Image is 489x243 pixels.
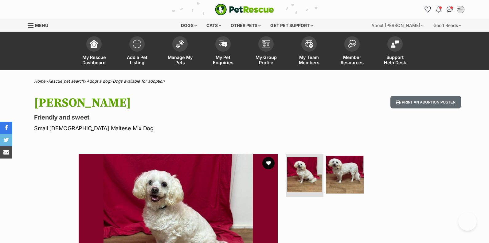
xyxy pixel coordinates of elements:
[456,5,466,14] button: My account
[226,19,265,32] div: Other pets
[423,5,466,14] ul: Account quick links
[35,23,48,28] span: Menu
[266,19,317,32] div: Get pet support
[391,40,399,48] img: help-desk-icon-fdf02630f3aa405de69fd3d07c3f3aa587a6932b1a1747fa1d2bba05be0121f9.svg
[28,19,53,30] a: Menu
[348,40,356,48] img: member-resources-icon-8e73f808a243e03378d46382f2149f9095a855e16c252ad45f914b54edf8863c.svg
[436,6,441,13] img: notifications-46538b983faf8c2785f20acdc204bb7945ddae34d4c08c2a6579f10ce5e182be.svg
[133,40,141,48] img: add-pet-listing-icon-0afa8454b4691262ce3f59096e99ab1cd57d4a30225e0717b998d2c9b9846f56.svg
[201,33,244,70] a: My Pet Enquiries
[445,5,455,14] a: Conversations
[305,40,313,48] img: team-members-icon-5396bd8760b3fe7c0b43da4ab00e1e3bb1a5d9ba89233759b79545d2d3fc5d0d.svg
[331,33,374,70] a: Member Resources
[287,157,322,192] img: Photo of Bundy
[458,212,477,231] iframe: Help Scout Beacon - Open
[90,40,98,48] img: dashboard-icon-eb2f2d2d3e046f16d808141f083e7271f6b2e854fb5c12c21221c1fb7104beca.svg
[215,4,274,15] a: PetRescue
[34,113,294,122] p: Friendly and sweet
[338,55,366,65] span: Member Resources
[215,4,274,15] img: logo-e224e6f780fb5917bec1dbf3a21bbac754714ae5b6737aabdf751b685950b380.svg
[158,33,201,70] a: Manage My Pets
[48,79,84,84] a: Rescue pet search
[34,96,294,110] h1: [PERSON_NAME]
[390,96,461,108] button: Print an adoption poster
[262,157,275,169] button: favourite
[374,33,417,70] a: Support Help Desk
[381,55,409,65] span: Support Help Desk
[19,79,470,84] div: > > >
[113,79,165,84] a: Dogs available for adoption
[34,124,294,132] p: Small [DEMOGRAPHIC_DATA] Maltese Mix Dog
[295,55,323,65] span: My Team Members
[262,40,270,48] img: group-profile-icon-3fa3cf56718a62981997c0bc7e787c4b2cf8bcc04b72c1350f741eb67cf2f40e.svg
[87,79,110,84] a: Adopt a dog
[202,19,225,32] div: Cats
[80,55,108,65] span: My Rescue Dashboard
[34,79,45,84] a: Home
[219,41,227,47] img: pet-enquiries-icon-7e3ad2cf08bfb03b45e93fb7055b45f3efa6380592205ae92323e6603595dc1f.svg
[367,19,428,32] div: About [PERSON_NAME]
[72,33,115,70] a: My Rescue Dashboard
[423,5,432,14] a: Favourites
[177,19,201,32] div: Dogs
[429,19,466,32] div: Good Reads
[176,40,184,48] img: manage-my-pets-icon-02211641906a0b7f246fdf0571729dbe1e7629f14944591b6c1af311fb30b64b.svg
[326,156,364,194] img: Photo of Bundy
[166,55,194,65] span: Manage My Pets
[288,33,331,70] a: My Team Members
[447,6,453,13] img: chat-41dd97257d64d25036548639549fe6c8038ab92f7586957e7f3b1b290dea8141.svg
[244,33,288,70] a: My Group Profile
[209,55,237,65] span: My Pet Enquiries
[252,55,280,65] span: My Group Profile
[434,5,444,14] button: Notifications
[123,55,151,65] span: Add a Pet Listing
[115,33,158,70] a: Add a Pet Listing
[458,6,464,13] img: Perth Chihuahua Rescue Inc profile pic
